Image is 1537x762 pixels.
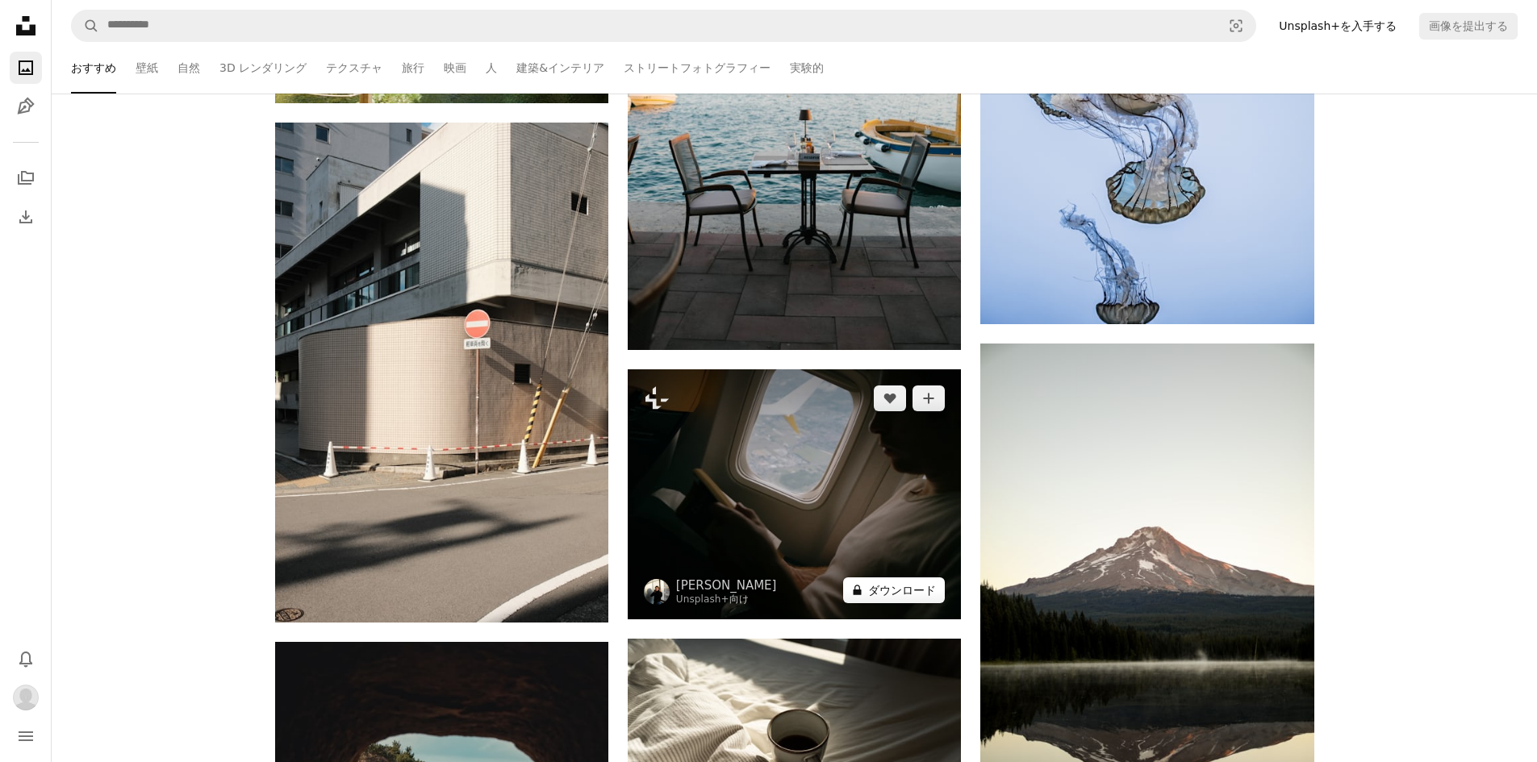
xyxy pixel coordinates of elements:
button: プロフィール [10,681,42,714]
img: ユーザーkeisuke okujiのアバター [13,685,39,710]
a: 3D レンダリング [219,42,307,94]
a: ストリートフォトグラフィー [624,42,771,94]
a: ダウンロード履歴 [10,201,42,233]
a: 壁紙 [136,42,158,94]
a: 水辺のテーブルに椅子2脚 [628,92,961,106]
div: 向け [676,593,777,606]
a: 日の出の穏やかな湖に映る山 [980,585,1314,600]
a: 数匹のクラゲが青い海の中を優雅に漂っています。 [980,94,1314,108]
a: しわくちゃの白い寝具にコーヒーのマグカップ [628,742,961,756]
a: イラスト [10,90,42,123]
button: 画像を提出する [1419,13,1518,39]
form: サイト内でビジュアルを探す [71,10,1256,42]
a: 飛行機の中で窓の近くで本を読んでいる男性 [628,486,961,501]
img: 飛行機の中で窓の近くで本を読んでいる男性 [628,369,961,619]
a: 映画 [444,42,466,94]
button: いいね！ [874,385,906,411]
button: ビジュアル検索 [1217,10,1255,41]
a: 旅行 [402,42,424,94]
img: 立ち入り禁止の標識と円錐形のあるモダンな建物 [275,123,608,623]
button: ダウンロード [843,577,945,603]
button: 通知 [10,643,42,675]
img: Giulia Squillaceのプロフィールを見る [644,579,670,605]
a: 実験的 [790,42,824,94]
button: コレクションに追加する [913,385,945,411]
a: 自然 [178,42,200,94]
a: 写真 [10,52,42,84]
a: テクスチャ [326,42,382,94]
button: メニュー [10,720,42,752]
button: Unsplashで検索する [72,10,99,41]
a: [PERSON_NAME] [676,577,777,593]
a: 立ち入り禁止の標識と円錐形のあるモダンな建物 [275,364,608,379]
a: ホーム — Unsplash [10,10,42,45]
a: Unsplash+を入手する [1269,13,1406,39]
a: 人 [486,42,497,94]
a: Unsplash+ [676,593,729,605]
a: 建築&インテリア [516,42,604,94]
a: コレクション [10,162,42,194]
